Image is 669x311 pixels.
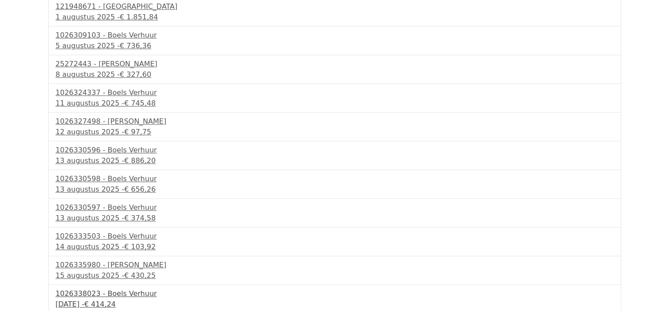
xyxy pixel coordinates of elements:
div: 15 augustus 2025 - [56,270,614,281]
div: 13 augustus 2025 - [56,213,614,224]
a: 25272443 - [PERSON_NAME]8 augustus 2025 -€ 327,60 [56,59,614,80]
div: 13 augustus 2025 - [56,184,614,195]
a: 1026327498 - [PERSON_NAME]12 augustus 2025 -€ 97,75 [56,116,614,137]
div: 121948671 - [GEOGRAPHIC_DATA] [56,1,614,12]
span: € 374,58 [124,214,156,222]
div: 25272443 - [PERSON_NAME] [56,59,614,69]
div: [DATE] - [56,299,614,310]
span: € 745,48 [124,99,156,107]
span: € 1.851,84 [120,13,158,21]
div: 14 augustus 2025 - [56,242,614,252]
a: 1026338023 - Boels Verhuur[DATE] -€ 414,24 [56,288,614,310]
span: € 656,26 [124,185,156,193]
div: 1 augustus 2025 - [56,12,614,23]
div: 1026338023 - Boels Verhuur [56,288,614,299]
span: € 327,60 [120,70,151,79]
div: 12 augustus 2025 - [56,127,614,137]
a: 121948671 - [GEOGRAPHIC_DATA]1 augustus 2025 -€ 1.851,84 [56,1,614,23]
a: 1026324337 - Boels Verhuur11 augustus 2025 -€ 745,48 [56,87,614,109]
div: 1026335980 - [PERSON_NAME] [56,260,614,270]
div: 5 augustus 2025 - [56,41,614,51]
span: € 736,36 [120,42,151,50]
a: 1026333503 - Boels Verhuur14 augustus 2025 -€ 103,92 [56,231,614,252]
div: 1026330598 - Boels Verhuur [56,174,614,184]
a: 1026330596 - Boels Verhuur13 augustus 2025 -€ 886,20 [56,145,614,166]
div: 1026309103 - Boels Verhuur [56,30,614,41]
a: 1026330597 - Boels Verhuur13 augustus 2025 -€ 374,58 [56,202,614,224]
span: € 414,24 [84,300,115,308]
a: 1026330598 - Boels Verhuur13 augustus 2025 -€ 656,26 [56,174,614,195]
div: 1026324337 - Boels Verhuur [56,87,614,98]
span: € 97,75 [124,128,151,136]
div: 1026333503 - Boels Verhuur [56,231,614,242]
div: 1026330597 - Boels Verhuur [56,202,614,213]
span: € 430,25 [124,271,156,280]
div: 1026327498 - [PERSON_NAME] [56,116,614,127]
div: 11 augustus 2025 - [56,98,614,109]
span: € 103,92 [124,243,156,251]
a: 1026309103 - Boels Verhuur5 augustus 2025 -€ 736,36 [56,30,614,51]
div: 1026330596 - Boels Verhuur [56,145,614,155]
span: € 886,20 [124,156,156,165]
div: 8 augustus 2025 - [56,69,614,80]
div: 13 augustus 2025 - [56,155,614,166]
a: 1026335980 - [PERSON_NAME]15 augustus 2025 -€ 430,25 [56,260,614,281]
